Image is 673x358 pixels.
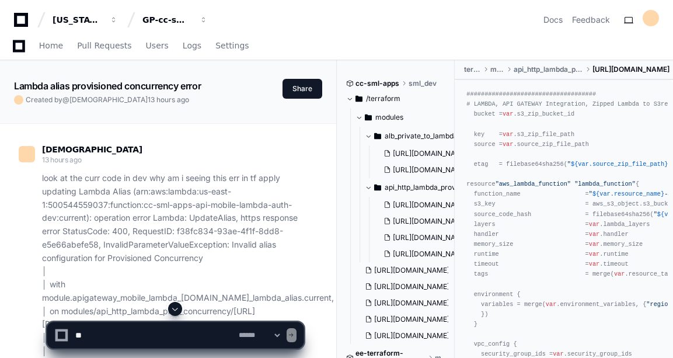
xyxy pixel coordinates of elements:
app-text-character-animate: Lambda alias provisioned concurrency error [14,80,201,92]
a: Docs [543,14,563,26]
button: GP-cc-sml-apps [138,9,212,30]
span: #################################### [466,91,596,98]
a: Settings [215,33,249,60]
button: modules [355,108,456,127]
button: Share [283,79,322,99]
span: # LAMBDA, API GATEWAY Integration, Zipped Lambda to S3 [466,100,661,107]
span: var [589,260,599,267]
span: [URL][DOMAIN_NAME] [592,65,669,74]
span: [URL][DOMAIN_NAME] [393,149,468,158]
button: Feedback [572,14,610,26]
span: [URL][DOMAIN_NAME] [393,165,468,175]
a: Home [39,33,63,60]
span: cc-sml-apps [355,79,399,88]
span: api_http_lambda_prov_concurrency [514,65,583,74]
span: sml_dev [409,79,437,88]
span: [URL][DOMAIN_NAME] [393,200,468,210]
span: "aws_lambda_function" [496,180,571,187]
a: Pull Requests [77,33,131,60]
button: [US_STATE] Pacific [48,9,123,30]
span: Users [146,42,169,49]
span: /terraform [366,94,400,103]
span: [URL][DOMAIN_NAME] [374,266,449,275]
button: [URL][DOMAIN_NAME] [379,197,468,213]
svg: Directory [355,92,362,106]
a: Logs [183,33,201,60]
button: [URL][DOMAIN_NAME] [379,213,468,230]
button: [URL][DOMAIN_NAME] [379,230,468,246]
span: 13 hours ago [42,155,81,164]
span: var [589,251,599,258]
span: [DEMOGRAPHIC_DATA] [42,145,142,154]
svg: Directory [374,180,381,194]
span: [DEMOGRAPHIC_DATA] [69,95,148,104]
span: [URL][DOMAIN_NAME] [393,249,468,259]
span: ${var.resource_name} [592,190,664,197]
span: ${var.source_zip_file_path} [571,161,668,168]
span: "lambda_function" [574,180,636,187]
span: @ [62,95,69,104]
span: alb_private_to_lambda [385,131,458,141]
span: Pull Requests [77,42,131,49]
span: [URL][DOMAIN_NAME] [393,217,468,226]
span: var [614,270,625,277]
button: [URL][DOMAIN_NAME] [360,295,449,311]
div: [US_STATE] Pacific [53,14,103,26]
span: var [589,221,599,228]
svg: Directory [365,110,372,124]
span: var [503,110,513,117]
button: /terraform [346,89,447,108]
a: Users [146,33,169,60]
div: GP-cc-sml-apps [142,14,193,26]
button: [URL][DOMAIN_NAME] [379,246,468,262]
button: [URL][DOMAIN_NAME] [360,279,449,295]
span: var [589,231,599,238]
span: Settings [215,42,249,49]
span: " " [567,161,672,168]
button: [URL][DOMAIN_NAME] [379,162,468,178]
button: alb_private_to_lambda [365,127,465,145]
span: Created by [26,95,189,105]
button: [URL][DOMAIN_NAME] [360,262,449,279]
span: [URL][DOMAIN_NAME] [393,233,468,242]
span: api_http_lambda_prov_concurrency [385,183,465,192]
span: var [503,131,513,138]
span: var [589,241,599,248]
span: var [503,141,513,148]
span: modules [375,113,403,122]
span: terraform [464,65,480,74]
span: Home [39,42,63,49]
span: var [546,301,556,308]
span: modules [490,65,504,74]
span: Logs [183,42,201,49]
span: 13 hours ago [148,95,189,104]
span: [URL][DOMAIN_NAME] [374,282,449,291]
button: api_http_lambda_prov_concurrency [365,178,465,197]
svg: Directory [374,129,381,143]
button: [URL][DOMAIN_NAME] [379,145,468,162]
span: [URL][DOMAIN_NAME] [374,298,449,308]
